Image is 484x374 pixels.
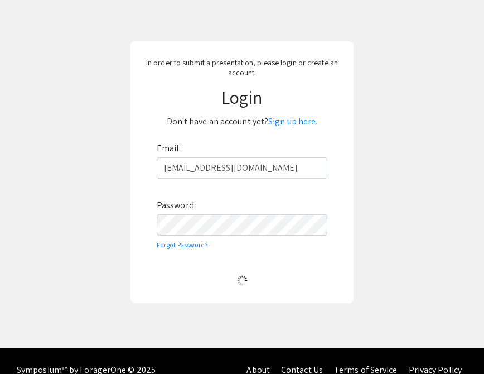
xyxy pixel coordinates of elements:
p: Don't have an account yet? [135,113,349,131]
a: Forgot Password? [157,241,209,249]
p: In order to submit a presentation, please login or create an account. [135,57,349,78]
label: Password: [157,196,196,214]
label: Email: [157,140,181,157]
img: Loading [233,271,252,290]
h1: Login [135,87,349,108]
a: Sign up here. [268,116,317,127]
iframe: Chat [8,324,47,366]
